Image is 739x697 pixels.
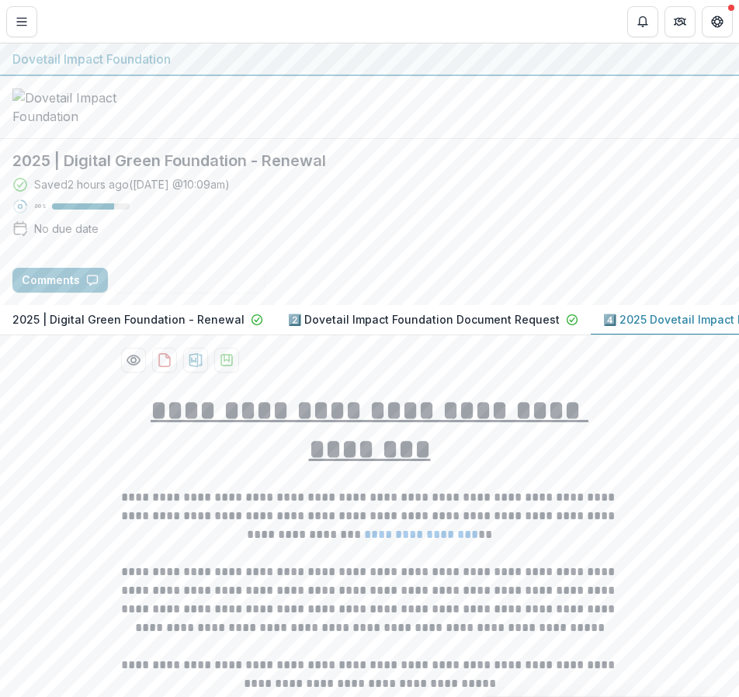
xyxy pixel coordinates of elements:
button: Get Help [702,6,733,37]
button: Comments [12,268,108,293]
div: Saved 2 hours ago ( [DATE] @ 10:09am ) [34,176,230,192]
p: 80 % [34,201,46,212]
button: Answer Suggestions [114,268,265,293]
button: download-proposal [214,348,239,373]
p: 2️⃣ Dovetail Impact Foundation Document Request [288,311,560,328]
h2: 2025 | Digital Green Foundation - Renewal [12,151,727,170]
div: No due date [34,220,99,237]
p: 2025 | Digital Green Foundation - Renewal [12,311,245,328]
button: Notifications [627,6,658,37]
button: Partners [664,6,696,37]
img: Dovetail Impact Foundation [12,88,168,126]
div: Dovetail Impact Foundation [12,50,727,68]
button: Preview cb0df371-cc01-4eab-b29f-fa3a14d80b0e-2.pdf [121,348,146,373]
button: Toggle Menu [6,6,37,37]
button: download-proposal [152,348,177,373]
button: download-proposal [183,348,208,373]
